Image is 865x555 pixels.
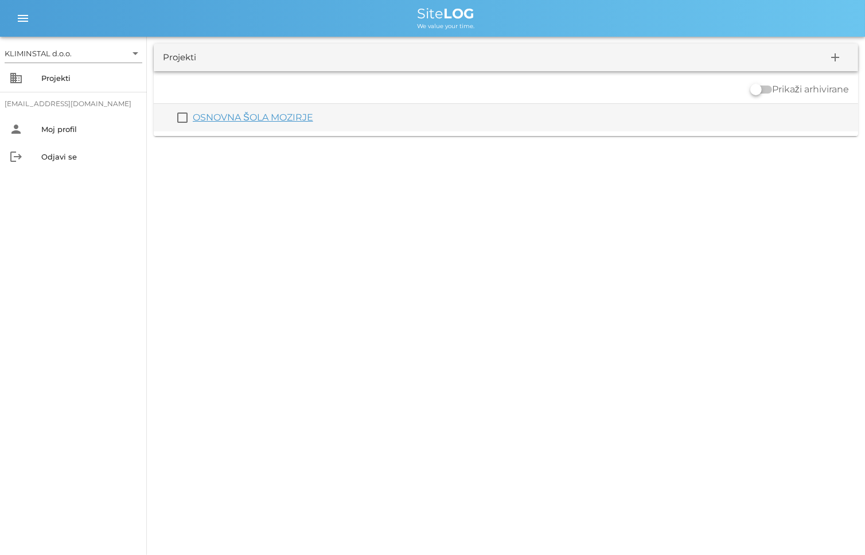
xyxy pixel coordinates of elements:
[5,44,142,63] div: KLIMINSTAL d.o.o.
[16,11,30,25] i: menu
[193,112,313,123] a: OSNOVNA ŠOLA MOZIRJE
[417,5,474,22] span: Site
[41,152,138,161] div: Odjavi se
[9,150,23,164] i: logout
[9,122,23,136] i: person
[772,84,849,95] label: Prikaži arhivirane
[5,48,72,59] div: KLIMINSTAL d.o.o.
[828,51,842,64] i: add
[417,22,474,30] span: We value your time.
[128,46,142,60] i: arrow_drop_down
[41,125,138,134] div: Moj profil
[443,5,474,22] b: LOG
[41,73,138,83] div: Projekti
[702,431,865,555] iframe: Chat Widget
[9,71,23,85] i: business
[163,51,196,64] div: Projekti
[702,431,865,555] div: Pripomoček za klepet
[176,111,189,125] button: check_box_outline_blank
